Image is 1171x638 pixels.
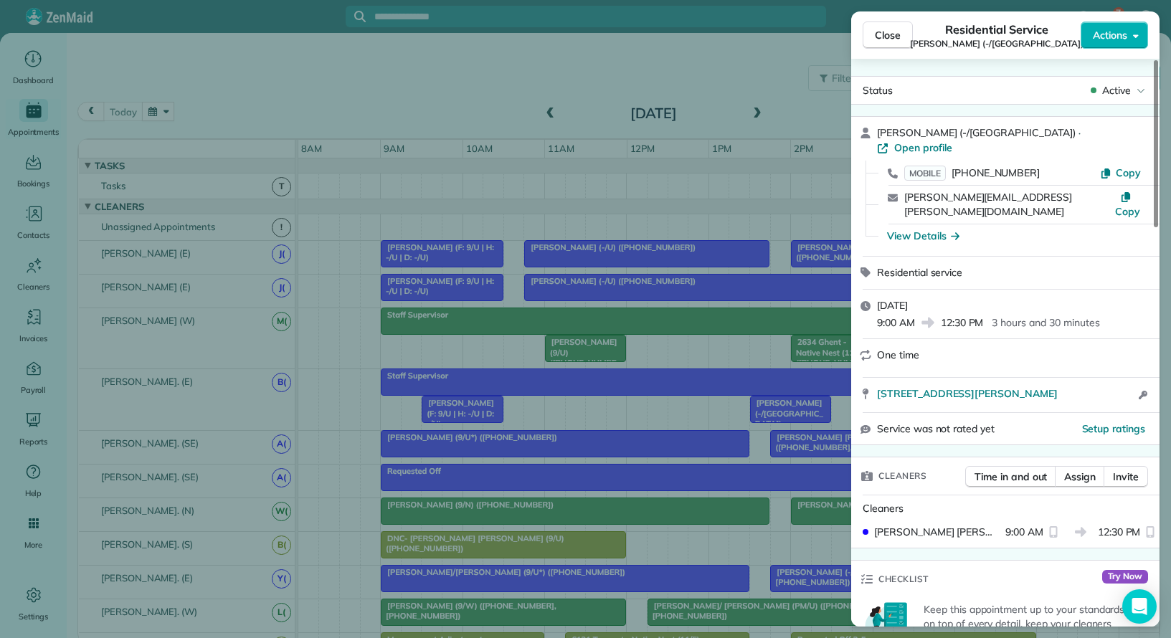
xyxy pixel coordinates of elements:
span: Cleaners [878,469,926,483]
span: 12:30 PM [941,315,984,330]
button: View Details [887,229,959,243]
span: Residential service [877,266,962,279]
span: [PERSON_NAME] (-/[GEOGRAPHIC_DATA]) [910,38,1084,49]
span: Invite [1113,470,1139,484]
span: [PERSON_NAME] (-/[GEOGRAPHIC_DATA]) [877,126,1076,139]
button: Close [863,22,913,49]
span: 12:30 PM [1098,525,1141,539]
span: Residential Service [945,21,1048,38]
span: Service was not rated yet [877,422,995,437]
span: Checklist [878,572,929,586]
button: Invite [1104,466,1148,487]
span: One time [877,348,919,361]
button: Copy [1100,166,1141,180]
span: Try Now [1102,570,1148,584]
span: [PERSON_NAME] [PERSON_NAME]. (E) [874,525,1000,539]
span: Status [863,84,893,97]
span: [DATE] [877,299,908,312]
button: Setup ratings [1082,422,1146,436]
span: [PHONE_NUMBER] [952,166,1040,179]
a: [PERSON_NAME][EMAIL_ADDRESS][PERSON_NAME][DOMAIN_NAME] [904,191,1072,219]
span: Setup ratings [1082,422,1146,435]
p: 3 hours and 30 minutes [992,315,1099,330]
button: Copy [1114,190,1141,219]
span: Cleaners [863,502,904,515]
span: Close [875,28,901,42]
span: Actions [1093,28,1127,42]
div: Open Intercom Messenger [1122,589,1157,624]
span: Copy [1115,205,1140,218]
a: MOBILE[PHONE_NUMBER] [904,166,1040,180]
span: MOBILE [904,166,946,181]
span: Active [1102,83,1131,97]
span: Time in and out [975,470,1047,484]
span: Copy [1116,166,1141,179]
button: Assign [1055,466,1105,487]
span: [STREET_ADDRESS][PERSON_NAME] [877,386,1058,401]
span: 9:00 AM [877,315,915,330]
a: Open profile [877,141,952,155]
a: [STREET_ADDRESS][PERSON_NAME] [877,386,1134,401]
span: Assign [1064,470,1096,484]
button: Open access information [1134,386,1151,404]
span: 9:00 AM [1005,525,1043,539]
span: Open profile [894,141,952,155]
button: Time in and out [965,466,1056,487]
span: · [1076,127,1084,138]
